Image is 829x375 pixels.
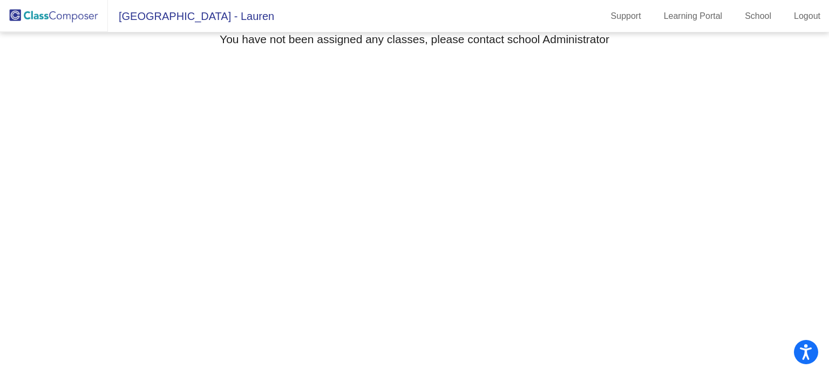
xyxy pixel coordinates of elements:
a: Logout [785,8,829,25]
a: Learning Portal [655,8,731,25]
h3: You have not been assigned any classes, please contact school Administrator [220,32,609,46]
span: [GEOGRAPHIC_DATA] - Lauren [108,8,274,25]
a: Support [602,8,650,25]
a: School [736,8,780,25]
